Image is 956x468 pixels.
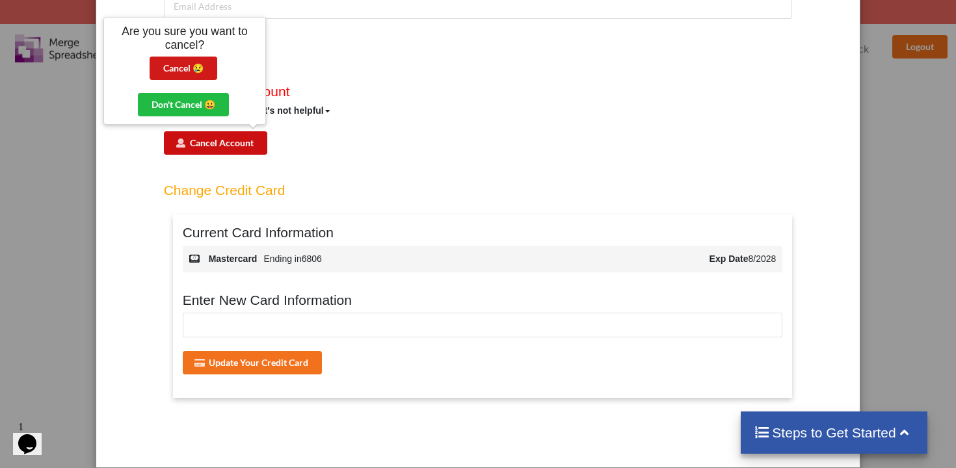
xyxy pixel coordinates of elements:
iframe: chat widget [13,416,55,455]
span: Ending in 6806 [263,253,322,264]
h4: Change Credit Card [164,182,793,198]
h4: Steps to Get Started [754,424,914,441]
b: mastercard [209,253,258,264]
h4: Cancel Your Account [164,83,793,99]
iframe: Secure card payment input frame [187,320,782,331]
button: Don't Cancel 😀 [138,93,229,116]
div: it's not helpful [262,104,324,118]
button: Update Your Credit Card [183,351,323,374]
h4: Current Card Information [183,224,783,240]
h5: Are you sure you want to cancel? [113,25,256,52]
b: Exp Date [710,253,749,264]
h4: Enter New Card Information [183,292,783,308]
button: Cancel 😢️ [150,57,217,80]
button: Cancel Account [164,131,268,155]
span: 8/2028 [710,252,777,266]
